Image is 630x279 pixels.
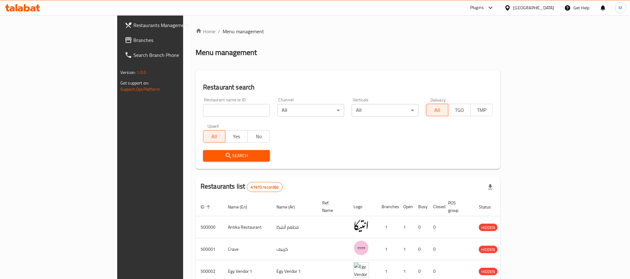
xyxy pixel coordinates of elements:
[428,238,443,260] td: 0
[430,98,446,102] label: Delivery
[223,28,264,35] span: Menu management
[448,104,470,116] button: TGO
[196,28,500,35] nav: breadcrumb
[203,104,270,117] input: Search for restaurant name or ID..
[413,238,428,260] td: 0
[137,68,146,76] span: 1.0.0
[277,104,344,117] div: All
[203,130,225,143] button: All
[201,182,283,192] h2: Restaurants list
[225,130,248,143] button: Yes
[413,216,428,238] td: 0
[322,199,341,214] span: Ref. Name
[448,199,466,214] span: POS group
[223,238,271,260] td: Crave
[271,216,317,238] td: مطعم أنتيكا
[352,104,419,117] div: All
[133,21,217,29] span: Restaurants Management
[473,106,490,115] span: TMP
[223,216,271,238] td: Antika Restaurant
[354,218,369,234] img: Antika Restaurant
[271,238,317,260] td: كرييف
[354,262,369,278] img: Egy Vendor 1
[196,48,257,57] h2: Menu management
[201,203,212,211] span: ID
[479,203,499,211] span: Status
[228,132,245,141] span: Yes
[479,224,498,231] span: HIDDEN
[206,132,223,141] span: All
[429,106,446,115] span: All
[120,33,222,48] a: Branches
[479,268,498,275] span: HIDDEN
[483,180,498,194] div: Export file
[451,106,468,115] span: TGO
[354,240,369,256] img: Crave
[247,184,282,190] span: 41410 record(s)
[377,216,398,238] td: 1
[208,152,265,160] span: Search
[120,85,160,93] a: Support.OpsPlatform
[203,150,270,162] button: Search
[428,216,443,238] td: 0
[398,216,413,238] td: 1
[426,104,448,116] button: All
[120,79,149,87] span: Get support on:
[248,130,270,143] button: No
[120,48,222,62] a: Search Branch Phone
[133,36,217,44] span: Branches
[619,4,623,11] span: M
[247,182,283,192] div: Total records count
[120,18,222,33] a: Restaurants Management
[276,203,303,211] span: Name (Ar)
[120,68,136,76] span: Version:
[377,238,398,260] td: 1
[428,197,443,216] th: Closed
[349,197,377,216] th: Logo
[413,197,428,216] th: Busy
[207,124,219,128] label: Upsell
[250,132,267,141] span: No
[470,4,484,11] div: Plugins
[133,51,217,59] span: Search Branch Phone
[398,197,413,216] th: Open
[203,83,493,92] h2: Restaurant search
[377,197,398,216] th: Branches
[479,246,498,253] span: HIDDEN
[470,104,493,116] button: TMP
[228,203,255,211] span: Name (En)
[398,238,413,260] td: 1
[513,4,554,11] div: [GEOGRAPHIC_DATA]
